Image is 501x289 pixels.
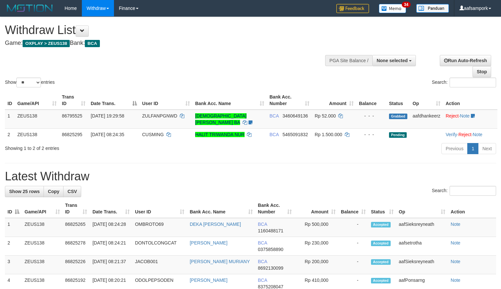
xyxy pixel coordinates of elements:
td: Rp 230,000 [294,237,338,256]
span: 34 [402,2,411,8]
th: Date Trans.: activate to sort column ascending [90,199,132,218]
div: - - - [359,131,384,138]
th: Op: activate to sort column ascending [410,91,443,110]
span: 86825295 [62,132,82,137]
span: BCA [258,222,267,227]
th: User ID: activate to sort column ascending [139,91,193,110]
span: BCA [258,240,267,245]
div: Showing 1 to 2 of 2 entries [5,142,204,152]
span: Copy 1160488171 to clipboard [258,228,284,233]
a: Run Auto-Refresh [440,55,491,66]
span: [DATE] 08:24:35 [91,132,124,137]
a: CSV [63,186,81,197]
span: CUSMING [142,132,164,137]
a: Note [460,113,470,118]
span: None selected [377,58,408,63]
span: ZULFANPGNWD [142,113,177,118]
th: Action [443,91,497,110]
th: User ID: activate to sort column ascending [132,199,187,218]
span: Copy 5465091832 to clipboard [283,132,308,137]
td: 2 [5,237,22,256]
a: Show 25 rows [5,186,44,197]
th: Op: activate to sort column ascending [396,199,448,218]
span: Accepted [371,241,391,246]
td: JACOB001 [132,256,187,274]
td: aafsetrotha [396,237,448,256]
a: [PERSON_NAME] [190,240,227,245]
td: [DATE] 08:21:37 [90,256,132,274]
a: 1 [467,143,478,154]
span: BCA [258,278,267,283]
span: CSV [67,189,77,194]
td: - [338,256,368,274]
input: Search: [450,186,496,196]
th: Amount: activate to sort column ascending [294,199,338,218]
a: Reject [446,113,459,118]
span: BCA [85,40,100,47]
img: Button%20Memo.svg [379,4,406,13]
th: Game/API: activate to sort column ascending [15,91,59,110]
td: OMBROTO69 [132,218,187,237]
span: [DATE] 19:29:58 [91,113,124,118]
td: ZEUS138 [15,110,59,129]
th: Trans ID: activate to sort column ascending [59,91,88,110]
td: aafdhankeerz [410,110,443,129]
h4: Game: Bank: [5,40,327,46]
span: Grabbed [389,114,407,119]
a: Note [451,278,460,283]
th: Bank Acc. Number: activate to sort column ascending [255,199,294,218]
td: 86825265 [63,218,90,237]
a: Next [478,143,496,154]
th: Bank Acc. Number: activate to sort column ascending [267,91,312,110]
th: Status [386,91,410,110]
span: OXPLAY > ZEUS138 [23,40,70,47]
td: 1 [5,218,22,237]
td: · · [443,128,497,140]
input: Search: [450,78,496,87]
td: 3 [5,256,22,274]
td: ZEUS138 [22,237,63,256]
td: Rp 500,000 [294,218,338,237]
a: Copy [44,186,64,197]
img: MOTION_logo.png [5,3,55,13]
a: [DEMOGRAPHIC_DATA][PERSON_NAME] BA [195,113,247,125]
span: Show 25 rows [9,189,40,194]
span: Copy 3460649136 to clipboard [283,113,308,118]
img: Feedback.jpg [336,4,369,13]
label: Search: [432,186,496,196]
a: Previous [441,143,468,154]
th: Balance: activate to sort column ascending [338,199,368,218]
span: BCA [258,259,267,264]
td: 2 [5,128,15,140]
a: Note [473,132,482,137]
th: Bank Acc. Name: activate to sort column ascending [193,91,267,110]
span: Accepted [371,222,391,227]
span: Copy 0375858890 to clipboard [258,247,284,252]
td: [DATE] 08:24:28 [90,218,132,237]
th: Amount: activate to sort column ascending [312,91,356,110]
a: Note [451,240,460,245]
a: Reject [458,132,472,137]
img: panduan.png [416,4,449,13]
th: ID: activate to sort column descending [5,199,22,218]
td: ZEUS138 [15,128,59,140]
span: Copy [48,189,59,194]
th: ID [5,91,15,110]
td: 86825226 [63,256,90,274]
td: DONTOLCONGCAT [132,237,187,256]
span: Pending [389,132,407,138]
a: Stop [473,66,491,77]
select: Showentries [16,78,41,87]
button: None selected [372,55,416,66]
a: HALIT TRIWANDA NUR [195,132,245,137]
th: Status: activate to sort column ascending [368,199,396,218]
a: [PERSON_NAME] [190,278,227,283]
span: BCA [269,132,279,137]
span: Accepted [371,278,391,283]
td: - [338,237,368,256]
td: ZEUS138 [22,218,63,237]
span: 86795525 [62,113,82,118]
td: - [338,218,368,237]
span: BCA [269,113,279,118]
h1: Withdraw List [5,24,327,37]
